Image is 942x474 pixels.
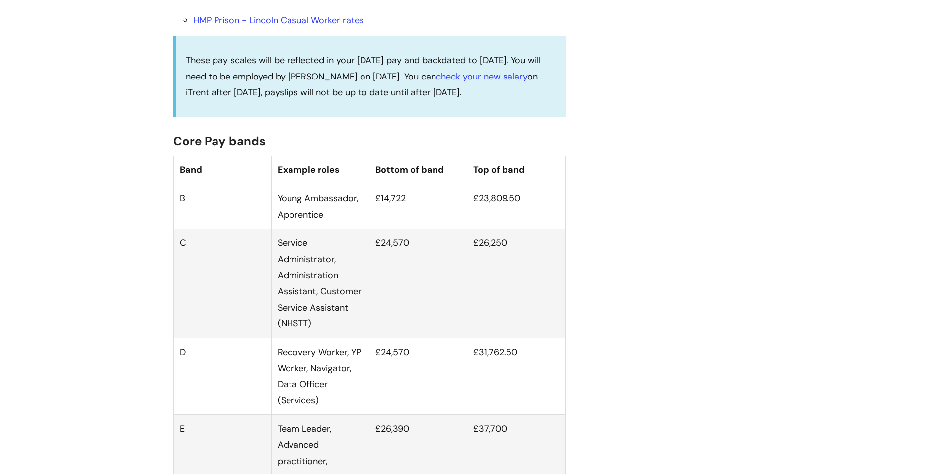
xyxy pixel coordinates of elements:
[369,184,467,229] td: £14,722
[173,338,271,415] td: D
[271,156,369,184] th: Example roles
[186,52,556,100] p: These pay scales will be reflected in your [DATE] pay and backdated to [DATE]. You will need to b...
[271,338,369,415] td: Recovery Worker, YP Worker, Navigator, Data Officer (Services)
[271,229,369,338] td: Service Administrator, Administration Assistant, Customer Service Assistant (NHSTT)
[173,156,271,184] th: Band
[467,184,565,229] td: £23,809.50
[173,133,266,149] span: Core Pay bands
[173,184,271,229] td: B
[369,229,467,338] td: £24,570
[173,229,271,338] td: C
[467,229,565,338] td: £26,250
[271,184,369,229] td: Young Ambassador, Apprentice
[467,338,565,415] td: £31,762.50
[369,338,467,415] td: £24,570
[193,14,364,26] a: HMP Prison - Lincoln Casual Worker rates
[436,71,527,82] a: check your new salary
[369,156,467,184] th: Bottom of band
[467,156,565,184] th: Top of band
